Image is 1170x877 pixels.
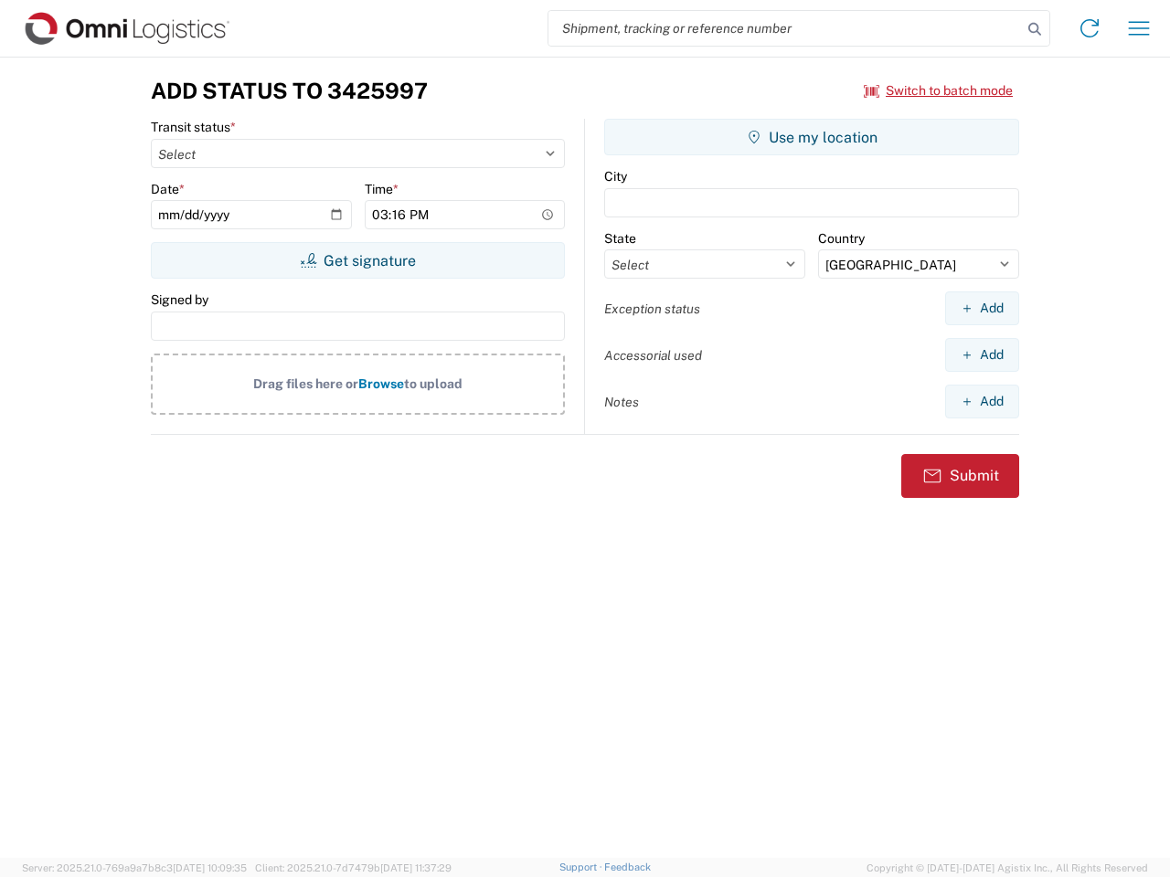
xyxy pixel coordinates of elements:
span: Drag files here or [253,376,358,391]
label: City [604,168,627,185]
button: Add [945,291,1019,325]
span: Client: 2025.21.0-7d7479b [255,862,452,873]
a: Feedback [604,861,651,872]
label: State [604,230,636,247]
span: [DATE] 10:09:35 [173,862,247,873]
button: Submit [901,454,1019,498]
span: [DATE] 11:37:29 [380,862,452,873]
button: Add [945,385,1019,418]
h3: Add Status to 3425997 [151,78,428,104]
button: Get signature [151,242,565,279]
label: Accessorial used [604,347,702,364]
span: Copyright © [DATE]-[DATE] Agistix Inc., All Rights Reserved [867,860,1148,876]
input: Shipment, tracking or reference number [548,11,1022,46]
span: Browse [358,376,404,391]
button: Use my location [604,119,1019,155]
label: Time [365,181,399,197]
label: Exception status [604,301,700,317]
span: Server: 2025.21.0-769a9a7b8c3 [22,862,247,873]
label: Notes [604,394,639,410]
label: Signed by [151,291,208,308]
label: Date [151,181,185,197]
button: Switch to batch mode [864,76,1013,106]
button: Add [945,338,1019,372]
label: Transit status [151,119,236,135]
a: Support [559,861,605,872]
label: Country [818,230,865,247]
span: to upload [404,376,463,391]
